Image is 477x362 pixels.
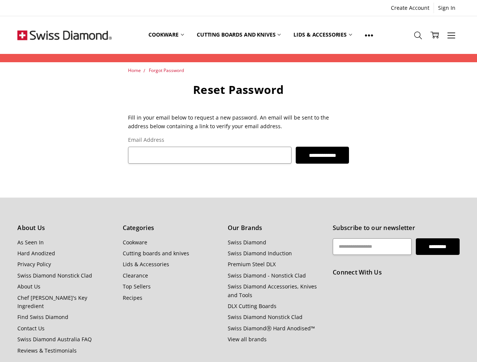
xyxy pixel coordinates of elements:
label: Email Address [128,136,349,144]
h5: Our Brands [228,223,324,233]
a: DLX Cutting Boards [228,302,276,310]
a: Swiss Diamond Australia FAQ [17,336,92,343]
h1: Reset Password [128,83,349,97]
p: Fill in your email below to request a new password. An email will be sent to the address below co... [128,114,349,130]
a: Swiss Diamond - Nonstick Clad [228,272,306,279]
a: Swiss Diamond Nonstick Clad [228,313,303,321]
h5: About Us [17,223,114,233]
a: Home [128,67,141,74]
a: About Us [17,283,40,290]
a: Privacy Policy [17,261,51,268]
a: Contact Us [17,325,45,332]
a: Clearance [123,272,148,279]
a: As Seen In [17,239,44,246]
a: Cutting boards and knives [123,250,189,257]
a: Lids & Accessories [123,261,169,268]
a: Sign In [434,3,460,13]
a: Cookware [123,239,147,246]
a: Swiss Diamond Nonstick Clad [17,272,92,279]
h5: Subscribe to our newsletter [333,223,459,233]
a: Swiss Diamond [228,239,266,246]
img: Free Shipping On Every Order [17,16,112,54]
a: Swiss Diamond Induction [228,250,292,257]
a: Top Sellers [123,283,151,290]
a: Lids & Accessories [287,18,358,52]
a: Swiss DiamondⓇ Hard Anodised™ [228,325,315,332]
a: Premium Steel DLX [228,261,276,268]
a: Create Account [387,3,434,13]
a: Recipes [123,294,142,301]
a: Reviews & Testimonials [17,347,77,354]
a: Cutting boards and knives [190,18,287,52]
a: Show All [358,18,380,52]
a: Hard Anodized [17,250,55,257]
a: Chef [PERSON_NAME]'s Key Ingredient [17,294,87,310]
h5: Categories [123,223,219,233]
a: Swiss Diamond Accessories, Knives and Tools [228,283,317,298]
a: Find Swiss Diamond [17,313,68,321]
h5: Connect With Us [333,268,459,278]
a: View all brands [228,336,267,343]
a: Forgot Password [149,67,184,74]
a: Cookware [142,18,190,52]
